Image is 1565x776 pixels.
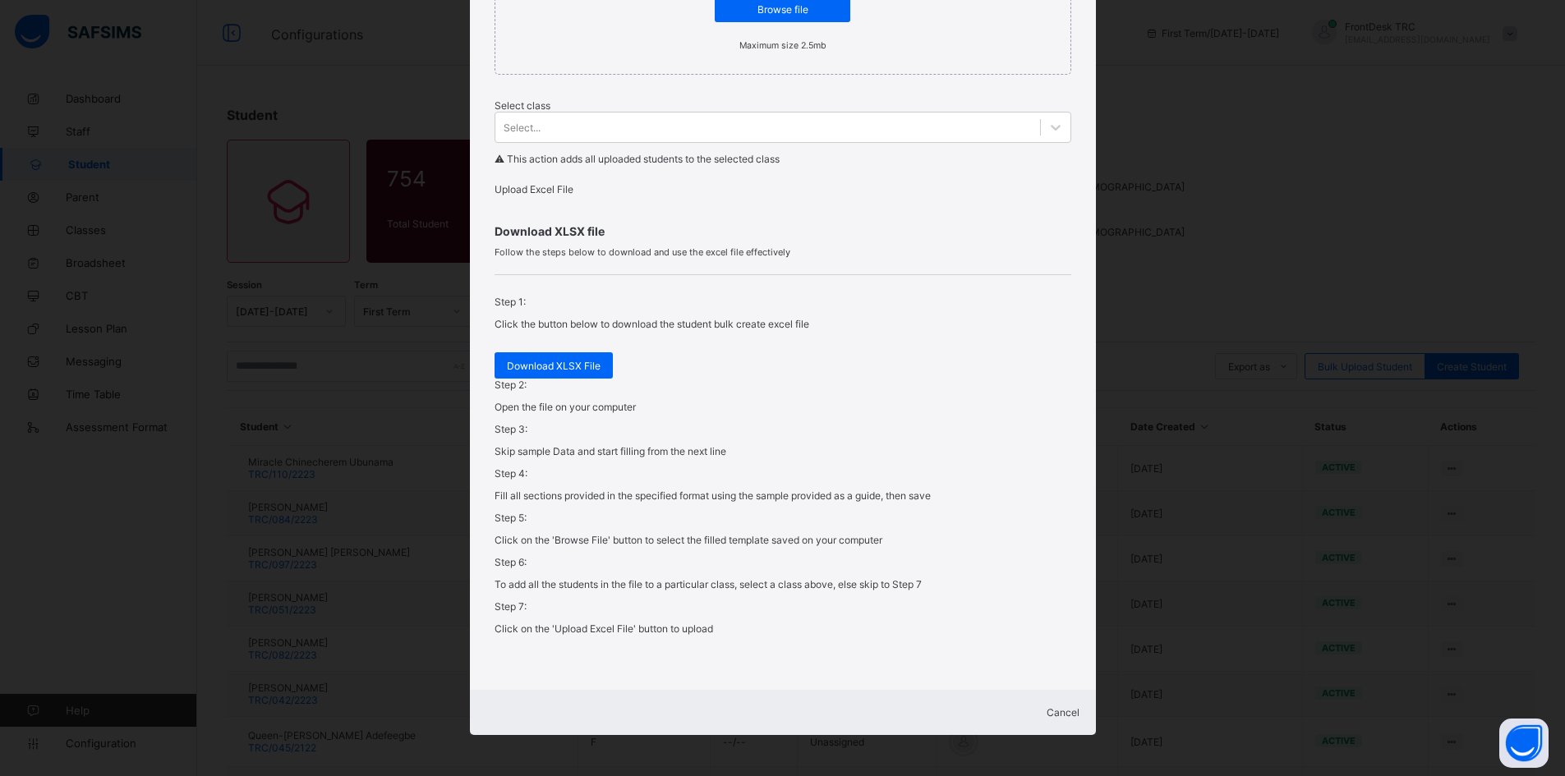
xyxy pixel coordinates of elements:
button: Open asap [1499,719,1549,768]
span: Follow the steps below to download and use the excel file effectively [495,246,1071,258]
span: Step 7: [495,600,527,613]
p: Fill all sections provided in the specified format using the sample provided as a guide, then save [495,489,1071,502]
span: Upload Excel File [495,183,573,195]
span: Step 6: [495,556,527,568]
span: Download XLSX file [495,224,1071,238]
p: Open the file on your computer [495,401,1071,413]
span: Select class [495,99,550,112]
span: Browse file [727,3,838,16]
p: To add all the students in the file to a particular class, select a class above, else skip to Step 7 [495,578,1071,590]
div: Select... [504,122,541,134]
p: Click on the 'Upload Excel File' button to upload [495,622,1071,635]
span: Step 2: [495,379,527,391]
span: Step 4: [495,467,527,480]
span: Cancel [1047,706,1079,719]
p: Skip sample Data and start filling from the next line [495,445,1071,457]
p: ⚠ This action adds all uploaded students to the selected class [495,153,1071,165]
p: Click the button below to download the student bulk create excel file [495,318,1071,330]
p: Click on the 'Browse File' button to select the filled template saved on your computer [495,534,1071,546]
small: Maximum size 2.5mb [739,40,826,51]
span: Download XLSX File [507,360,601,372]
span: Step 1: [495,296,526,308]
span: Step 5: [495,512,527,524]
span: Step 3: [495,423,527,435]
